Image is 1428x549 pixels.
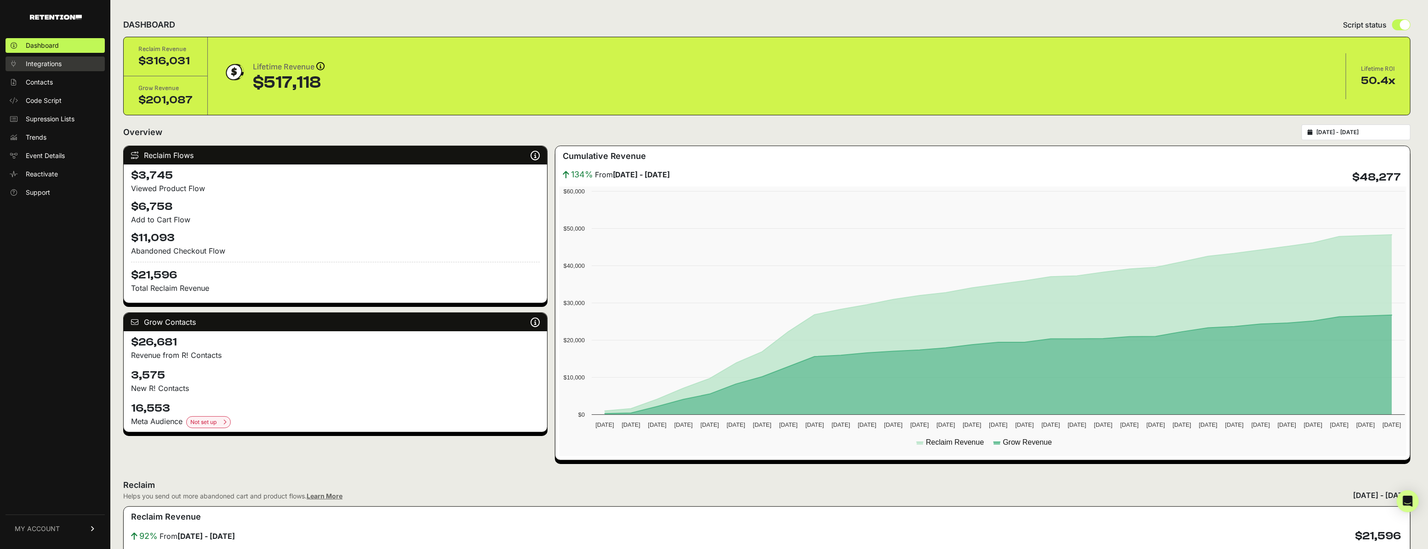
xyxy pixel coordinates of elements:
div: Meta Audience [131,416,540,428]
text: [DATE] [1225,421,1244,428]
text: [DATE] [963,421,981,428]
h4: 3,575 [131,368,540,383]
span: From [160,531,235,542]
text: [DATE] [1041,421,1060,428]
span: Supression Lists [26,114,74,124]
div: Grow Revenue [138,84,193,93]
span: Integrations [26,59,62,68]
text: $50,000 [563,225,584,232]
div: Lifetime ROI [1361,64,1395,74]
div: Helps you send out more abandoned cart and product flows. [123,492,343,501]
text: [DATE] [910,421,929,428]
img: Retention.com [30,15,82,20]
text: $30,000 [563,300,584,306]
text: [DATE] [648,421,666,428]
span: 92% [139,530,158,543]
div: 50.4x [1361,74,1395,88]
span: Code Script [26,96,62,105]
text: $60,000 [563,188,584,195]
text: [DATE] [700,421,719,428]
text: [DATE] [1382,421,1401,428]
h4: $21,596 [1355,529,1401,543]
p: Revenue from R! Contacts [131,350,540,361]
text: [DATE] [1304,421,1322,428]
a: Dashboard [6,38,105,53]
text: $0 [578,411,584,418]
text: $20,000 [563,337,584,344]
span: Contacts [26,78,53,87]
text: [DATE] [595,421,614,428]
a: Event Details [6,148,105,163]
h4: $48,277 [1352,170,1401,185]
a: MY ACCOUNT [6,515,105,543]
text: [DATE] [674,421,692,428]
text: [DATE] [1356,421,1375,428]
text: [DATE] [1199,421,1217,428]
text: [DATE] [832,421,850,428]
text: [DATE] [884,421,902,428]
div: Viewed Product Flow [131,183,540,194]
span: Dashboard [26,41,59,50]
h3: Cumulative Revenue [563,150,646,163]
h2: DASHBOARD [123,18,175,31]
text: [DATE] [858,421,876,428]
text: [DATE] [1120,421,1138,428]
h4: 16,553 [131,401,540,416]
text: [DATE] [1278,421,1296,428]
strong: [DATE] - [DATE] [613,170,670,179]
text: [DATE] [1068,421,1086,428]
a: Contacts [6,75,105,90]
text: [DATE] [779,421,797,428]
text: [DATE] [1094,421,1112,428]
p: New R! Contacts [131,383,540,394]
text: [DATE] [1015,421,1034,428]
text: [DATE] [1251,421,1270,428]
div: $316,031 [138,54,193,68]
div: Open Intercom Messenger [1397,490,1419,512]
div: Lifetime Revenue [253,61,325,74]
a: Reactivate [6,167,105,181]
div: $201,087 [138,93,193,108]
text: [DATE] [805,421,824,428]
a: Support [6,185,105,200]
div: Add to Cart Flow [131,214,540,225]
a: Integrations [6,57,105,71]
text: Grow Revenue [1003,438,1052,446]
text: $40,000 [563,262,584,269]
div: Reclaim Flows [124,146,547,164]
text: $10,000 [563,374,584,381]
a: Trends [6,130,105,145]
text: [DATE] [622,421,640,428]
div: Reclaim Revenue [138,45,193,54]
div: Abandoned Checkout Flow [131,245,540,256]
span: Event Details [26,151,65,160]
h4: $3,745 [131,168,540,183]
text: [DATE] [937,421,955,428]
span: Reactivate [26,170,58,179]
span: 134% [571,168,593,181]
span: MY ACCOUNT [15,524,60,533]
text: [DATE] [1172,421,1191,428]
h2: Reclaim [123,479,343,492]
h4: $6,758 [131,199,540,214]
div: [DATE] - [DATE] [1353,490,1411,501]
text: [DATE] [726,421,745,428]
a: Learn More [307,492,343,500]
span: Script status [1343,19,1387,30]
text: [DATE] [989,421,1007,428]
h4: $11,093 [131,231,540,245]
span: From [595,169,670,180]
a: Supression Lists [6,112,105,126]
img: dollar-coin-05c43ed7efb7bc0c12610022525b4bbbb207c7efeef5aecc26f025e68dcafac9.png [223,61,246,84]
text: [DATE] [1146,421,1165,428]
span: Trends [26,133,46,142]
h4: $21,596 [131,262,540,283]
text: [DATE] [1330,421,1348,428]
h4: $26,681 [131,335,540,350]
div: $517,118 [253,74,325,92]
h3: Reclaim Revenue [131,510,201,523]
text: Reclaim Revenue [926,438,984,446]
div: Grow Contacts [124,313,547,331]
span: Support [26,188,50,197]
a: Code Script [6,93,105,108]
